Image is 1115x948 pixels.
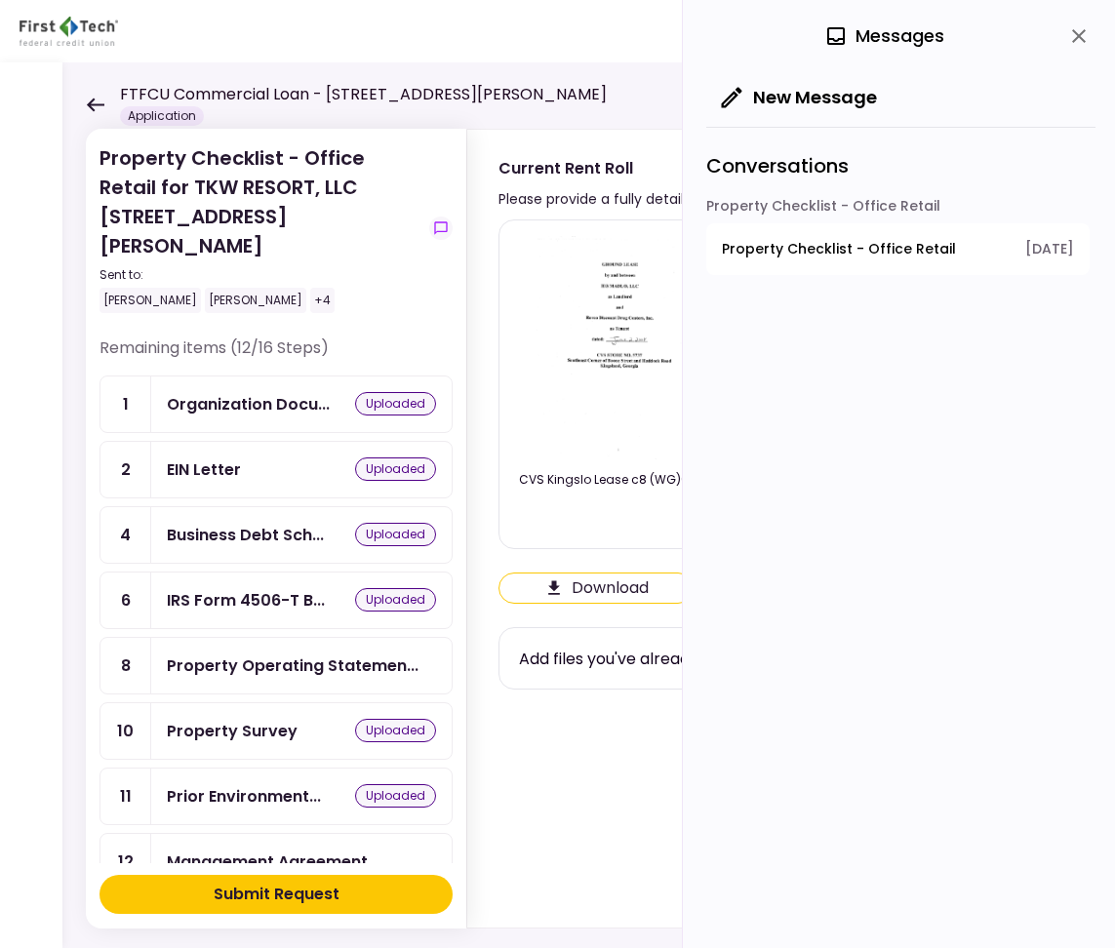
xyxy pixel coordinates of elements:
[498,187,830,211] div: Please provide a fully detailed rent roll summary.
[100,507,151,563] div: 4
[429,217,453,240] button: show-messages
[167,653,418,678] div: Property Operating Statements
[1062,20,1095,53] button: close
[722,239,956,259] span: Property Checklist - Office Retail
[100,375,453,433] a: 1Organization Documents for Borrowing Entityuploaded
[100,572,453,629] a: 6IRS Form 4506-T Borroweruploaded
[100,834,151,889] div: 12
[706,223,1090,275] button: open-conversation
[214,883,339,906] div: Submit Request
[167,719,298,743] div: Property Survey
[706,127,1095,196] div: Conversations
[1025,239,1074,259] span: [DATE]
[355,392,436,415] div: uploaded
[100,768,453,825] a: 11Prior Environmental Phase I and/or Phase IIuploaded
[100,637,453,694] a: 8Property Operating Statements
[120,83,607,106] h1: FTFCU Commercial Loan - [STREET_ADDRESS][PERSON_NAME]
[100,288,201,313] div: [PERSON_NAME]
[100,638,151,693] div: 8
[167,784,321,809] div: Prior Environmental Phase I and/or Phase II
[498,573,694,604] button: Click here to download the document
[100,143,421,313] div: Property Checklist - Office Retail for TKW RESORT, LLC [STREET_ADDRESS][PERSON_NAME]
[355,784,436,808] div: uploaded
[167,849,368,874] div: Management Agreement
[100,376,151,432] div: 1
[100,703,151,759] div: 10
[355,719,436,742] div: uploaded
[20,17,118,46] img: Partner icon
[120,106,204,126] div: Application
[100,702,453,760] a: 10Property Surveyuploaded
[100,506,453,564] a: 4Business Debt Scheduleuploaded
[824,21,944,51] div: Messages
[519,471,724,489] div: CVS Kingslo Lease c8 (WG)(fully executed).pdf
[205,288,306,313] div: [PERSON_NAME]
[706,196,1090,223] div: Property Checklist - Office Retail
[100,442,151,497] div: 2
[706,72,893,123] button: New Message
[519,647,853,671] div: Add files you've already uploaded to My AIO
[100,875,453,914] button: Submit Request
[167,523,324,547] div: Business Debt Schedule
[167,392,330,416] div: Organization Documents for Borrowing Entity
[100,769,151,824] div: 11
[498,156,830,180] div: Current Rent Roll
[355,457,436,481] div: uploaded
[355,523,436,546] div: uploaded
[167,588,325,612] div: IRS Form 4506-T Borrower
[355,588,436,612] div: uploaded
[310,288,335,313] div: +4
[100,441,453,498] a: 2EIN Letteruploaded
[100,336,453,375] div: Remaining items (12/16 Steps)
[100,573,151,628] div: 6
[100,833,453,890] a: 12Management Agreement
[100,266,421,284] div: Sent to:
[167,457,241,482] div: EIN Letter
